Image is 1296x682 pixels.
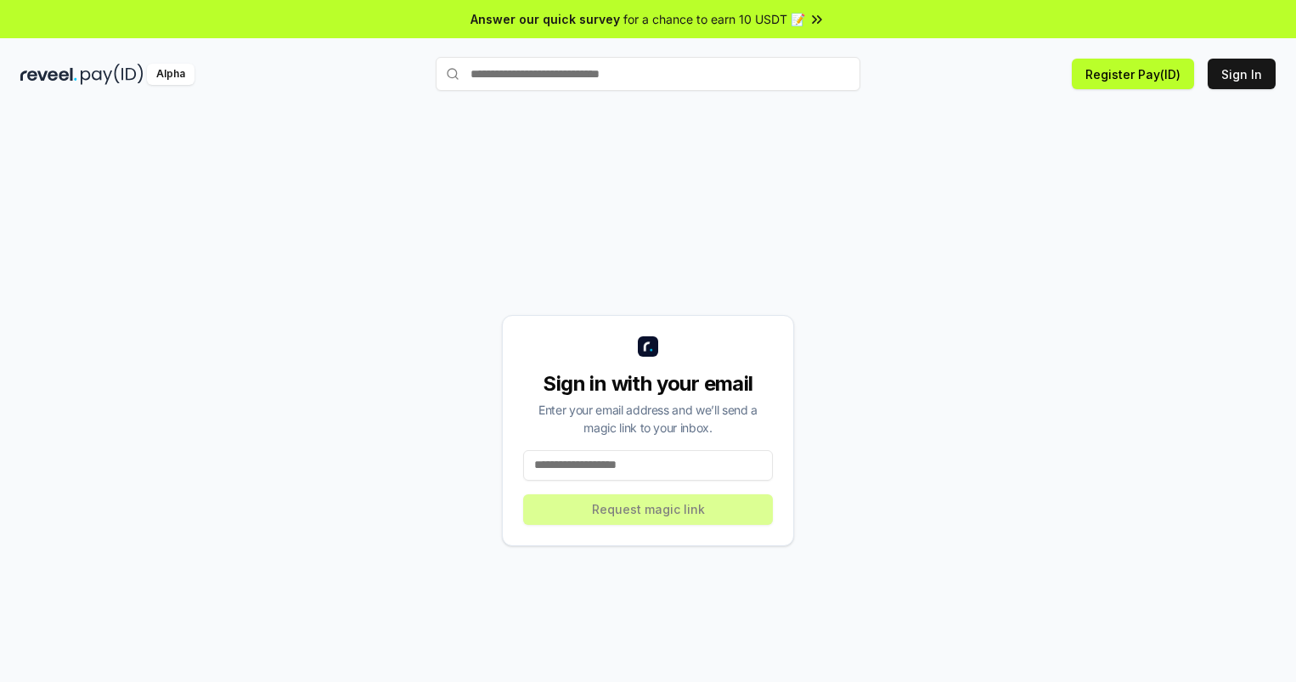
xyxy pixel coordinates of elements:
div: Enter your email address and we’ll send a magic link to your inbox. [523,401,773,437]
div: Alpha [147,64,194,85]
img: logo_small [638,336,658,357]
button: Sign In [1208,59,1276,89]
span: Answer our quick survey [471,10,620,28]
div: Sign in with your email [523,370,773,397]
img: reveel_dark [20,64,77,85]
span: for a chance to earn 10 USDT 📝 [623,10,805,28]
img: pay_id [81,64,144,85]
button: Register Pay(ID) [1072,59,1194,89]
